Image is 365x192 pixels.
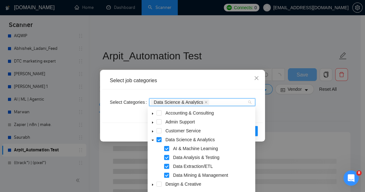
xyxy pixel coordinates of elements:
span: Data Extraction/ETL [173,164,213,169]
span: Data Analysis & Testing [172,154,254,161]
span: AI & Machine Learning [173,146,218,151]
span: Data Analysis & Testing [173,155,219,160]
span: Accounting & Consulting [164,109,254,117]
span: caret-down [151,183,154,186]
span: Admin Support [165,119,195,124]
span: Data Science & Analytics [164,136,254,143]
span: Data Science & Analytics [151,100,209,105]
span: Data Mining & Management [173,173,228,178]
input: Select Categories [210,100,212,105]
iframe: Intercom live chat [343,170,359,186]
button: Close [248,70,265,87]
span: caret-down [151,130,154,133]
span: caret-down [151,112,154,115]
label: Select Categories [110,97,149,107]
span: Customer Service [165,128,201,133]
span: caret-down [151,139,154,142]
span: caret-down [151,121,154,124]
span: Design & Creative [164,180,254,188]
span: close [204,101,208,104]
span: close [254,76,259,81]
span: Data Mining & Management [172,171,254,179]
span: AI & Machine Learning [172,145,254,152]
span: Admin Support [164,118,254,126]
span: Data Science & Analytics [165,137,215,142]
span: Data Science & Analytics [154,100,203,104]
div: Select job categories [110,77,255,84]
span: Design & Creative [165,182,201,187]
span: Accounting & Consulting [165,110,214,116]
span: Customer Service [164,127,254,135]
span: Data Extraction/ETL [172,162,254,170]
span: 8 [356,170,362,175]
